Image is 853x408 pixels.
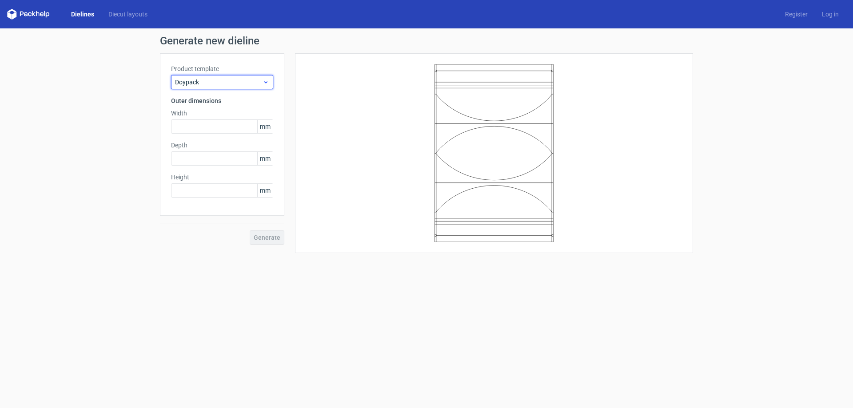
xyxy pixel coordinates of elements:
a: Dielines [64,10,101,19]
a: Diecut layouts [101,10,155,19]
a: Register [778,10,815,19]
label: Width [171,109,273,118]
label: Depth [171,141,273,150]
span: mm [257,184,273,197]
h3: Outer dimensions [171,96,273,105]
span: mm [257,120,273,133]
span: mm [257,152,273,165]
label: Height [171,173,273,182]
span: Doypack [175,78,263,87]
label: Product template [171,64,273,73]
a: Log in [815,10,846,19]
h1: Generate new dieline [160,36,693,46]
